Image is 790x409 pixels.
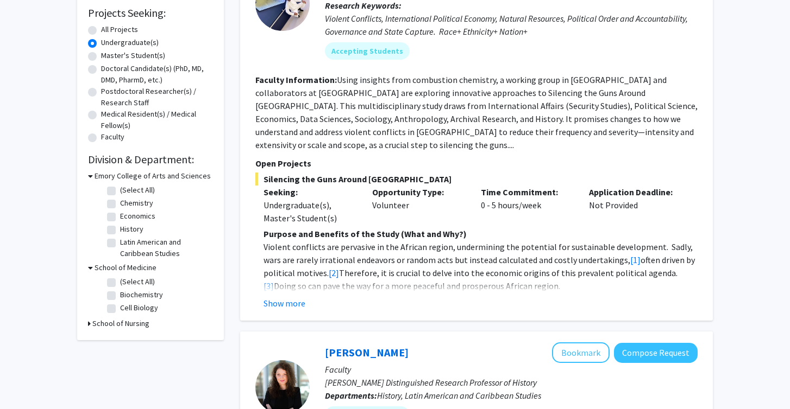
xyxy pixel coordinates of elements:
[325,346,409,359] a: [PERSON_NAME]
[264,297,305,310] button: Show more
[329,267,339,278] a: [2]
[264,240,698,292] p: Violent conflicts are pervasive in the African region, undermining the potential for sustainable ...
[101,24,138,35] label: All Projects
[120,184,155,196] label: (Select All)
[255,74,337,85] b: Faculty Information:
[120,237,210,259] label: Latin American and Caribbean Studies
[101,108,213,131] label: Medical Resident(s) / Medical Fellow(s)
[325,390,377,401] b: Departments:
[473,186,581,225] div: 0 - 5 hours/week
[120,289,163,301] label: Biochemistry
[581,186,689,225] div: Not Provided
[255,172,698,186] span: Silencing the Guns Around [GEOGRAPHIC_DATA]
[120,223,143,235] label: History
[101,63,213,86] label: Doctoral Candidate(s) (PhD, MD, DMD, PharmD, etc.)
[95,170,211,182] h3: Emory College of Arts and Sciences
[325,42,410,60] mat-chip: Accepting Students
[481,186,573,199] p: Time Commitment:
[264,199,356,225] div: Undergraduate(s), Master's Student(s)
[552,342,610,363] button: Add Adriana Chira to Bookmarks
[264,228,467,239] strong: Purpose and Benefits of the Study (What and Why?)
[255,74,698,150] fg-read-more: Using insights from combustion chemistry, a working group in [GEOGRAPHIC_DATA] and collaborators ...
[120,276,155,287] label: (Select All)
[88,7,213,20] h2: Projects Seeking:
[255,157,698,170] p: Open Projects
[589,186,681,199] p: Application Deadline:
[101,50,165,61] label: Master's Student(s)
[364,186,473,225] div: Volunteer
[325,363,698,376] p: Faculty
[8,360,46,401] iframe: Chat
[120,302,158,314] label: Cell Biology
[325,12,698,38] div: Violent Conflicts, International Political Economy, Natural Resources, Political Order and Accoun...
[264,280,274,291] a: [3]
[377,390,541,401] span: History, Latin American and Caribbean Studies
[88,153,213,166] h2: Division & Department:
[120,210,155,222] label: Economics
[372,186,465,199] p: Opportunity Type:
[101,37,159,48] label: Undergraduate(s)
[95,262,156,273] h3: School of Medicine
[92,318,149,329] h3: School of Nursing
[101,86,213,108] label: Postdoctoral Researcher(s) / Research Staff
[264,186,356,199] p: Seeking:
[614,343,698,363] button: Compose Request to Adriana Chira
[630,254,641,265] a: [1]
[325,376,698,389] p: [PERSON_NAME] Distinguished Research Professor of History
[101,131,124,143] label: Faculty
[120,197,153,209] label: Chemistry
